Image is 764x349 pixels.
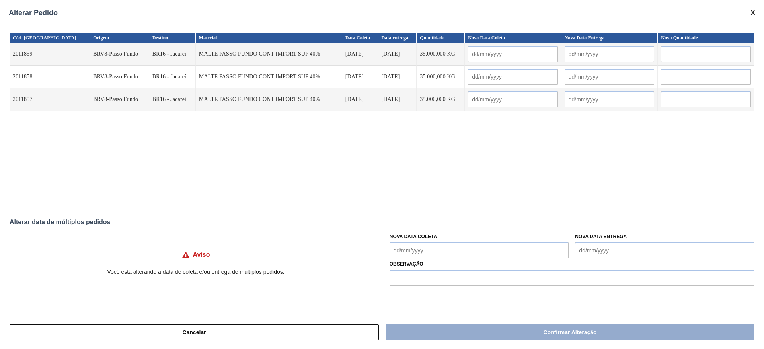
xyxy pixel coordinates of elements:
[390,258,754,270] label: Observação
[378,66,417,88] td: [DATE]
[10,219,754,226] div: Alterar data de múltiplos pedidos
[193,251,210,258] h4: Aviso
[378,43,417,66] td: [DATE]
[10,324,379,340] button: Cancelar
[149,88,196,111] td: BR16 - Jacareí
[417,88,465,111] td: 35.000,000 KG
[390,242,569,258] input: dd/mm/yyyy
[378,33,417,43] th: Data entrega
[149,43,196,66] td: BR16 - Jacareí
[417,66,465,88] td: 35.000,000 KG
[10,33,90,43] th: Cód. [GEOGRAPHIC_DATA]
[465,33,561,43] th: Nova Data Coleta
[149,66,196,88] td: BR16 - Jacareí
[565,46,655,62] input: dd/mm/yyyy
[417,33,465,43] th: Quantidade
[196,43,342,66] td: MALTE PASSO FUNDO CONT IMPORT SUP 40%
[10,269,382,275] p: Você está alterando a data de coleta e/ou entrega de múltiplos pedidos.
[149,33,196,43] th: Destino
[9,9,58,17] span: Alterar Pedido
[10,88,90,111] td: 2011857
[561,33,658,43] th: Nova Data Entrega
[565,91,655,107] input: dd/mm/yyyy
[575,242,754,258] input: dd/mm/yyyy
[90,88,149,111] td: BRV8-Passo Fundo
[342,66,378,88] td: [DATE]
[575,234,627,239] label: Nova Data Entrega
[90,66,149,88] td: BRV8-Passo Fundo
[468,91,558,107] input: dd/mm/yyyy
[378,88,417,111] td: [DATE]
[90,33,149,43] th: Origem
[10,43,90,66] td: 2011859
[468,69,558,85] input: dd/mm/yyyy
[390,234,437,239] label: Nova Data Coleta
[90,43,149,66] td: BRV8-Passo Fundo
[342,88,378,111] td: [DATE]
[196,88,342,111] td: MALTE PASSO FUNDO CONT IMPORT SUP 40%
[342,43,378,66] td: [DATE]
[565,69,655,85] input: dd/mm/yyyy
[196,33,342,43] th: Material
[658,33,754,43] th: Nova Quantidade
[196,66,342,88] td: MALTE PASSO FUNDO CONT IMPORT SUP 40%
[468,46,558,62] input: dd/mm/yyyy
[342,33,378,43] th: Data Coleta
[10,66,90,88] td: 2011858
[417,43,465,66] td: 35.000,000 KG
